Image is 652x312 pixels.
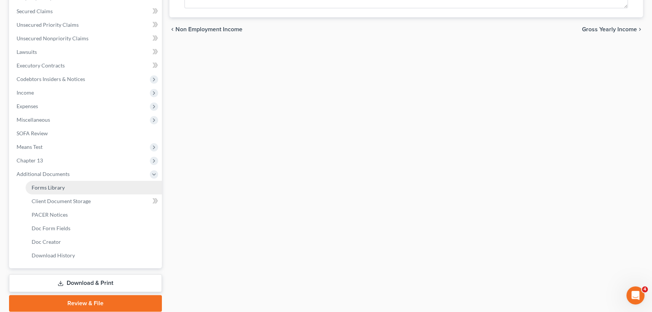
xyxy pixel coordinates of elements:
button: Gross Yearly Income chevron_right [582,26,643,32]
span: Chapter 13 [17,157,43,164]
span: Additional Documents [17,171,70,177]
span: Secured Claims [17,8,53,14]
span: Client Document Storage [32,198,91,204]
i: chevron_left [169,26,175,32]
a: Doc Form Fields [26,222,162,235]
span: Lawsuits [17,49,37,55]
iframe: Intercom live chat [626,286,644,304]
a: Forms Library [26,181,162,194]
span: Means Test [17,144,43,150]
a: Lawsuits [11,45,162,59]
span: Doc Form Fields [32,225,70,231]
span: Gross Yearly Income [582,26,637,32]
span: Download History [32,252,75,258]
a: Doc Creator [26,235,162,249]
span: Doc Creator [32,239,61,245]
a: Unsecured Priority Claims [11,18,162,32]
span: Executory Contracts [17,62,65,69]
span: Unsecured Nonpriority Claims [17,35,88,41]
a: Executory Contracts [11,59,162,72]
span: Non Employment Income [175,26,242,32]
span: Expenses [17,103,38,109]
a: Download & Print [9,274,162,292]
a: Review & File [9,295,162,312]
span: PACER Notices [32,211,68,218]
span: Miscellaneous [17,116,50,123]
button: chevron_left Non Employment Income [169,26,242,32]
span: Codebtors Insiders & Notices [17,76,85,82]
span: 4 [642,286,648,292]
a: Client Document Storage [26,194,162,208]
a: PACER Notices [26,208,162,222]
span: Forms Library [32,184,65,191]
span: Unsecured Priority Claims [17,21,79,28]
i: chevron_right [637,26,643,32]
a: Unsecured Nonpriority Claims [11,32,162,45]
span: SOFA Review [17,130,48,136]
a: Secured Claims [11,5,162,18]
a: Download History [26,249,162,262]
a: SOFA Review [11,127,162,140]
span: Income [17,89,34,96]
